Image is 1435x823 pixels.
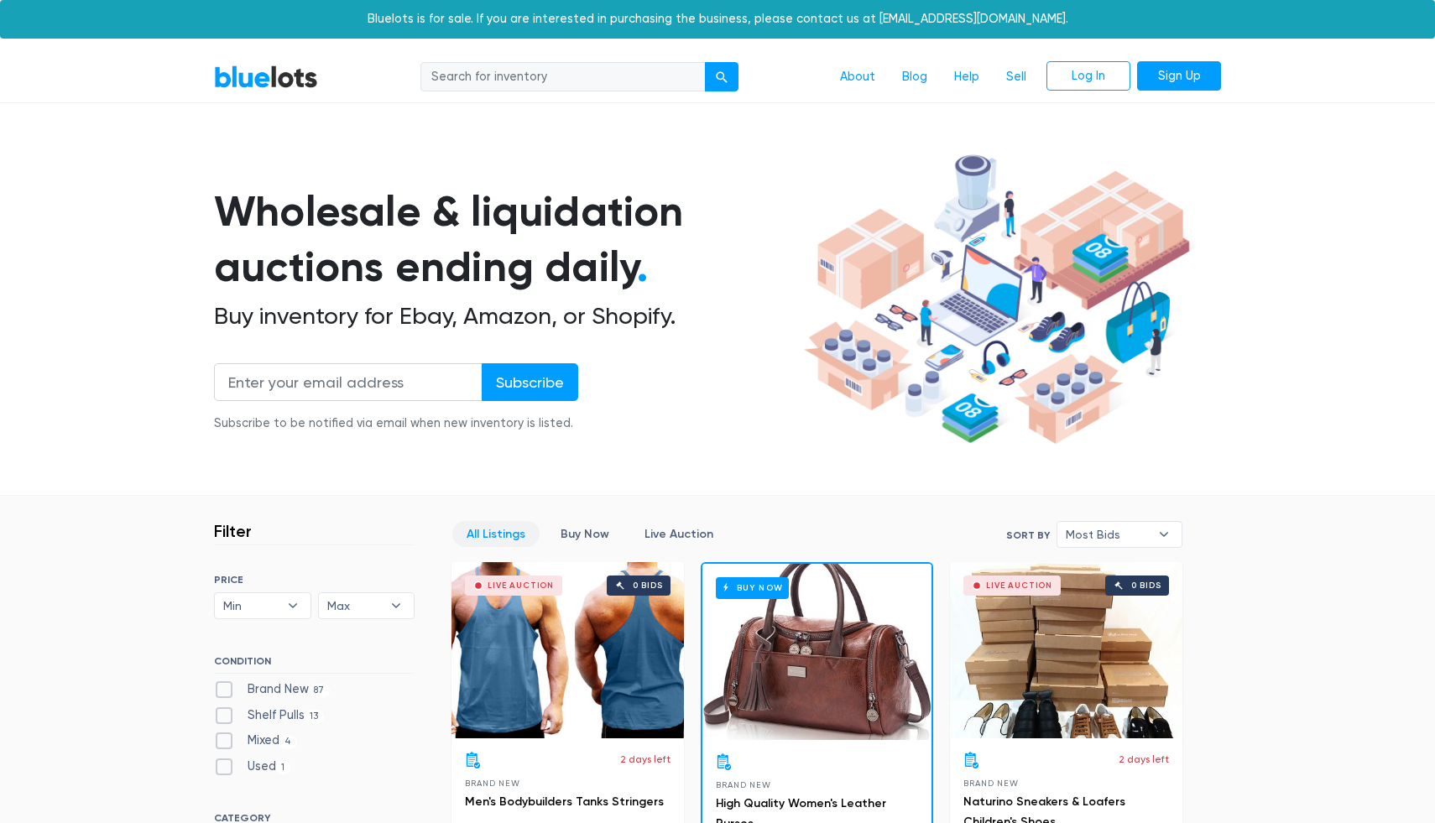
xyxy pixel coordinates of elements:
[889,61,941,93] a: Blog
[378,593,414,618] b: ▾
[275,593,310,618] b: ▾
[214,184,798,295] h1: Wholesale & liquidation auctions ending daily
[327,593,383,618] span: Max
[620,752,671,767] p: 2 days left
[633,581,663,590] div: 0 bids
[214,65,318,89] a: BlueLots
[451,562,684,738] a: Live Auction 0 bids
[214,302,798,331] h2: Buy inventory for Ebay, Amazon, or Shopify.
[214,680,330,699] label: Brand New
[963,779,1018,788] span: Brand New
[214,574,415,586] h6: PRICE
[993,61,1040,93] a: Sell
[1006,528,1050,543] label: Sort By
[827,61,889,93] a: About
[630,521,728,547] a: Live Auction
[1146,522,1182,547] b: ▾
[214,521,252,541] h3: Filter
[941,61,993,93] a: Help
[702,564,931,740] a: Buy Now
[1119,752,1169,767] p: 2 days left
[223,593,279,618] span: Min
[452,521,540,547] a: All Listings
[309,684,330,697] span: 87
[1137,61,1221,91] a: Sign Up
[420,62,706,92] input: Search for inventory
[465,794,664,809] a: Men's Bodybuilders Tanks Stringers
[465,779,519,788] span: Brand New
[214,732,297,750] label: Mixed
[276,761,290,774] span: 1
[950,562,1182,738] a: Live Auction 0 bids
[214,706,324,725] label: Shelf Pulls
[488,581,554,590] div: Live Auction
[214,363,483,401] input: Enter your email address
[798,147,1196,452] img: hero-ee84e7d0318cb26816c560f6b4441b76977f77a177738b4e94f68c95b2b83dbb.png
[214,758,290,776] label: Used
[986,581,1052,590] div: Live Auction
[482,363,578,401] input: Subscribe
[637,242,648,292] span: .
[716,577,789,598] h6: Buy Now
[546,521,624,547] a: Buy Now
[716,780,770,789] span: Brand New
[305,710,324,723] span: 13
[1066,522,1150,547] span: Most Bids
[279,736,297,749] span: 4
[214,655,415,674] h6: CONDITION
[1131,581,1161,590] div: 0 bids
[1046,61,1130,91] a: Log In
[214,414,578,433] div: Subscribe to be notified via email when new inventory is listed.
